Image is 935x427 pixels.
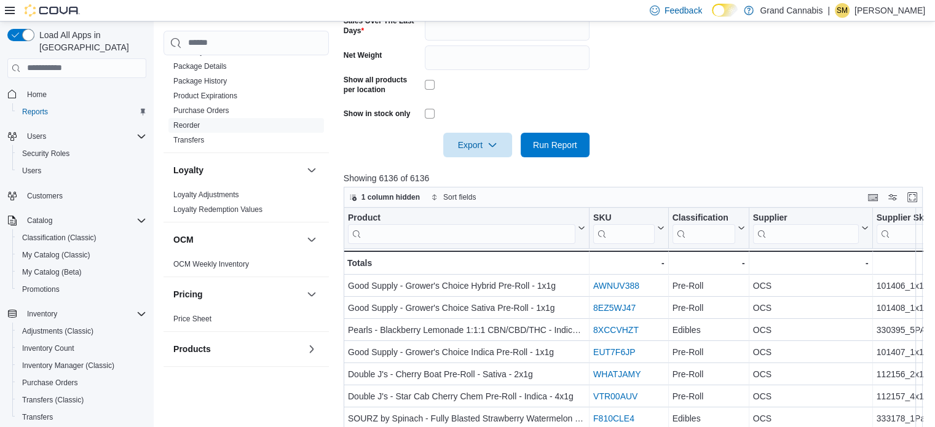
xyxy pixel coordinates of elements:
a: OCM Weekly Inventory [173,260,249,268]
span: Adjustments (Classic) [17,324,146,339]
button: Loyalty [173,164,302,176]
button: Catalog [22,213,57,228]
span: My Catalog (Beta) [17,265,146,280]
a: Purchase Orders [17,375,83,390]
p: | [827,3,830,18]
button: Users [2,128,151,145]
h3: Pricing [173,288,202,300]
span: Transfers (Classic) [17,393,146,407]
a: Loyalty Adjustments [173,190,239,199]
a: Product Expirations [173,92,237,100]
div: OCM [164,257,329,276]
span: Classification (Classic) [22,233,97,243]
button: Customers [2,187,151,205]
div: Pearls - Blackberry Lemonade 1:1:1 CBN/CBD/THC - Indica - 5 Pack [348,323,585,337]
label: Sales Over The Last Days [344,16,420,36]
span: Security Roles [17,146,146,161]
div: - [672,256,744,270]
span: Inventory Manager (Classic) [17,358,146,373]
span: SM [837,3,848,18]
a: Security Roles [17,146,74,161]
a: Purchase Orders [173,106,229,115]
button: Users [12,162,151,179]
a: EUT7F6JP [593,347,635,357]
label: Show in stock only [344,109,411,119]
div: Good Supply - Grower's Choice Hybrid Pre-Roll - 1x1g [348,278,585,293]
button: Inventory [22,307,62,321]
a: Reports [17,104,53,119]
span: Export [451,133,505,157]
div: OCS [752,411,868,426]
div: - [752,256,868,270]
button: Loyalty [304,163,319,178]
div: - [593,256,665,270]
button: Supplier [752,212,868,243]
button: OCM [304,232,319,247]
button: OCM [173,233,302,246]
p: Showing 6136 of 6136 [344,172,929,184]
div: Pricing [164,311,329,331]
a: Package Details [173,62,227,71]
span: Users [27,131,46,141]
span: Promotions [22,284,60,294]
span: Transfers [22,412,53,422]
h3: OCM [173,233,194,246]
button: Catalog [2,212,151,229]
div: OCS [752,300,868,315]
span: Inventory Count [17,341,146,356]
button: Purchase Orders [12,374,151,391]
span: Catalog [27,216,52,225]
span: Catalog [22,213,146,228]
button: Product [348,212,585,243]
div: Loyalty [164,187,329,222]
button: My Catalog (Beta) [12,264,151,281]
button: Enter fullscreen [905,190,920,205]
button: Transfers [12,409,151,426]
span: Users [22,166,41,176]
span: Reorder [173,120,200,130]
button: Pricing [304,287,319,302]
div: Good Supply - Grower's Choice Indica Pre-Roll - 1x1g [348,345,585,359]
button: Pricing [173,288,302,300]
label: Net Weight [344,50,382,60]
button: Adjustments (Classic) [12,323,151,340]
a: Transfers (Classic) [17,393,89,407]
a: 8XCCVHZT [593,325,639,335]
span: Users [17,163,146,178]
button: Promotions [12,281,151,298]
div: Classification [672,212,735,224]
a: Adjustments (Classic) [17,324,98,339]
span: My Catalog (Classic) [22,250,90,260]
span: Sort fields [443,192,476,202]
button: Reports [12,103,151,120]
button: Transfers (Classic) [12,391,151,409]
span: Promotions [17,282,146,297]
button: My Catalog (Classic) [12,246,151,264]
span: Transfers [173,135,204,145]
span: Reports [17,104,146,119]
div: Pre-Roll [672,345,744,359]
input: Dark Mode [712,4,738,17]
span: Purchase Orders [22,378,78,388]
div: Pre-Roll [672,300,744,315]
span: Price Sheet [173,314,211,324]
a: 8EZ5WJ47 [593,303,636,313]
span: Adjustments (Classic) [22,326,93,336]
span: Home [27,90,47,100]
span: Classification (Classic) [17,230,146,245]
div: Product [348,212,575,243]
span: My Catalog (Beta) [22,267,82,277]
span: Customers [22,188,146,203]
span: Purchase Orders [17,375,146,390]
div: Product [348,212,575,224]
div: Edibles [672,323,744,337]
span: Transfers [17,410,146,425]
span: Users [22,129,146,144]
span: Loyalty Redemption Values [173,205,262,214]
label: Show all products per location [344,75,420,95]
button: Security Roles [12,145,151,162]
a: AWNUV388 [593,281,639,291]
span: Customers [27,191,63,201]
a: My Catalog (Beta) [17,265,87,280]
a: Users [17,163,46,178]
